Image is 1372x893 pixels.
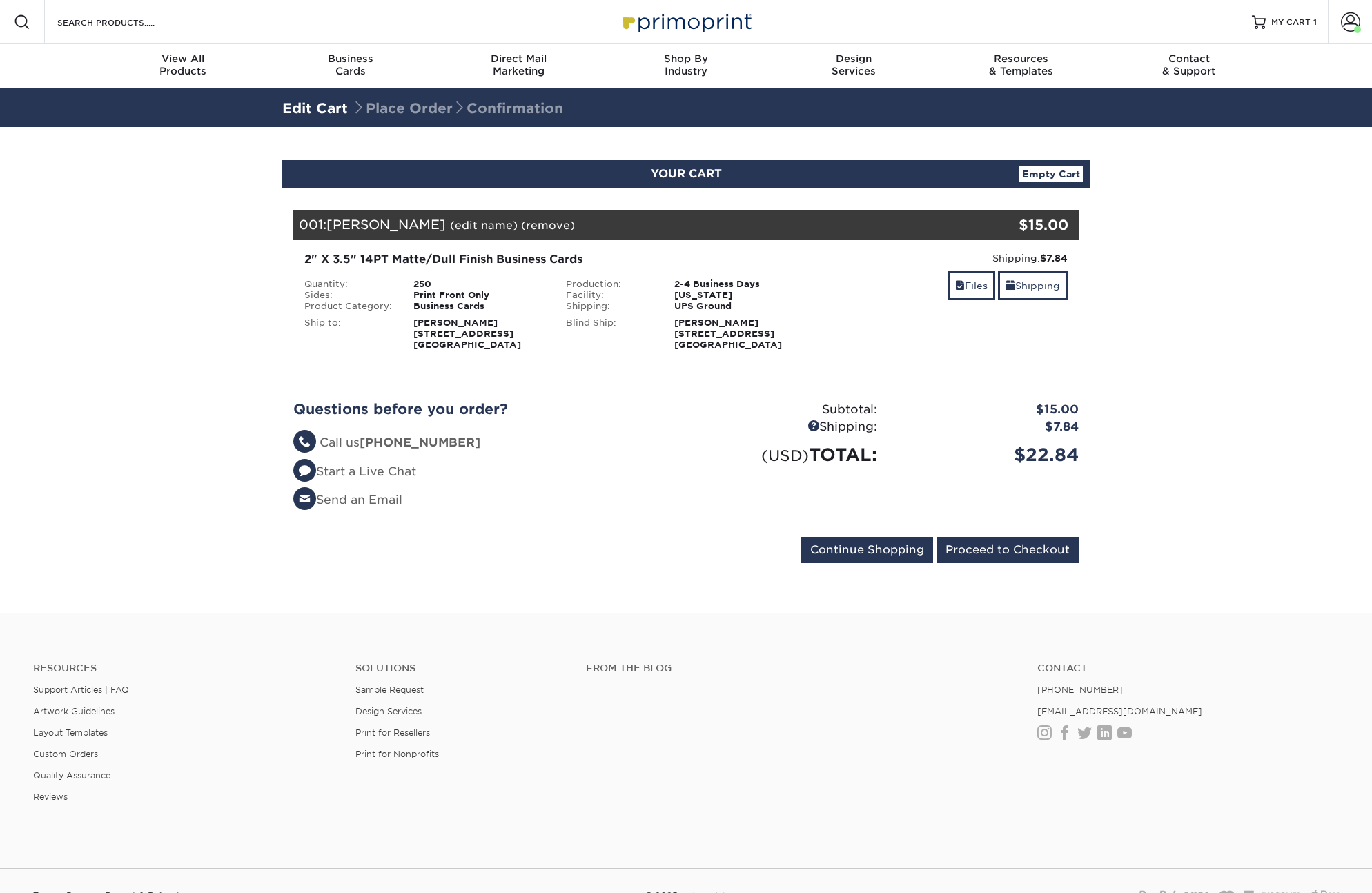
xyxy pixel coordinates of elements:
a: Direct MailMarketing [435,44,602,88]
span: YOUR CART [651,167,722,180]
a: Shipping [998,271,1068,300]
a: [EMAIL_ADDRESS][DOMAIN_NAME] [1037,706,1202,716]
a: Print for Resellers [355,727,430,738]
div: Business Cards [403,301,556,312]
strong: $7.84 [1040,253,1068,264]
a: View AllProducts [99,44,267,88]
div: Industry [602,52,770,77]
div: Print Front Only [403,290,556,301]
h4: Resources [33,663,335,674]
a: Send an Email [293,493,402,507]
a: [PHONE_NUMBER] [1037,685,1123,695]
a: BusinessCards [267,44,435,88]
strong: [PERSON_NAME] [STREET_ADDRESS] [GEOGRAPHIC_DATA] [674,317,782,350]
a: Artwork Guidelines [33,706,115,716]
div: $15.00 [888,401,1089,419]
div: Blind Ship: [556,317,665,351]
div: 001: [293,210,948,240]
div: Marketing [435,52,602,77]
div: Products [99,52,267,77]
h2: Questions before you order? [293,401,676,418]
h4: From the Blog [586,663,1000,674]
span: Direct Mail [435,52,602,65]
div: 2-4 Business Days [664,279,816,290]
a: Custom Orders [33,749,98,759]
a: Empty Cart [1019,166,1083,182]
div: Sides: [294,290,403,301]
div: Shipping: [686,418,888,436]
div: Quantity: [294,279,403,290]
input: SEARCH PRODUCTS..... [56,14,190,30]
div: & Support [1105,52,1273,77]
a: Reviews [33,792,68,802]
div: TOTAL: [686,442,888,468]
strong: [PERSON_NAME] [STREET_ADDRESS] [GEOGRAPHIC_DATA] [413,317,521,350]
span: MY CART [1271,17,1311,28]
input: Continue Shopping [801,537,933,563]
a: Files [948,271,995,300]
div: $7.84 [888,418,1089,436]
div: UPS Ground [664,301,816,312]
div: 2" X 3.5" 14PT Matte/Dull Finish Business Cards [304,251,806,268]
div: Production: [556,279,665,290]
a: (edit name) [450,219,518,232]
span: Contact [1105,52,1273,65]
small: (USD) [761,446,809,464]
h4: Solutions [355,663,565,674]
span: shipping [1006,280,1015,291]
div: $22.84 [888,442,1089,468]
span: 1 [1313,17,1317,27]
img: Primoprint [617,7,755,37]
a: DesignServices [770,44,937,88]
span: Place Order Confirmation [352,100,563,117]
a: Design Services [355,706,422,716]
span: Shop By [602,52,770,65]
a: Sample Request [355,685,424,695]
span: [PERSON_NAME] [326,217,446,232]
li: Call us [293,434,676,452]
div: [US_STATE] [664,290,816,301]
span: Design [770,52,937,65]
a: Shop ByIndustry [602,44,770,88]
div: Facility: [556,290,665,301]
div: $15.00 [948,215,1068,235]
div: Services [770,52,937,77]
a: Contact& Support [1105,44,1273,88]
span: Resources [937,52,1105,65]
div: Shipping: [556,301,665,312]
a: Quality Assurance [33,770,110,781]
div: & Templates [937,52,1105,77]
div: Shipping: [827,251,1068,265]
div: Ship to: [294,317,403,351]
strong: [PHONE_NUMBER] [360,435,480,449]
span: Business [267,52,435,65]
a: Resources& Templates [937,44,1105,88]
a: Start a Live Chat [293,464,416,478]
a: Support Articles | FAQ [33,685,129,695]
span: files [955,280,965,291]
div: Product Category: [294,301,403,312]
span: View All [99,52,267,65]
a: (remove) [521,219,575,232]
input: Proceed to Checkout [937,537,1079,563]
a: Layout Templates [33,727,108,738]
div: Cards [267,52,435,77]
a: Print for Nonprofits [355,749,439,759]
a: Edit Cart [282,100,348,117]
div: 250 [403,279,556,290]
div: Subtotal: [686,401,888,419]
a: Contact [1037,663,1339,674]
